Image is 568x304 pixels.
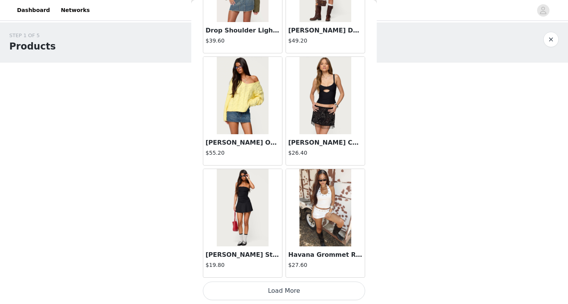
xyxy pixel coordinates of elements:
[288,37,362,45] h4: $49.20
[539,4,547,17] div: avatar
[288,261,362,269] h4: $27.60
[9,39,56,53] h1: Products
[206,138,280,147] h3: [PERSON_NAME] Oversized Cable Knit Sweater
[206,149,280,157] h4: $55.20
[288,149,362,157] h4: $26.40
[217,169,268,246] img: Evonna Strapless Flared Romper
[288,26,362,35] h3: [PERSON_NAME] Denim Mini Skirt
[288,250,362,260] h3: Havana Grommet Ribbed Foldover Mini Skort
[12,2,54,19] a: Dashboard
[203,282,365,300] button: Load More
[299,169,351,246] img: Havana Grommet Ribbed Foldover Mini Skort
[288,138,362,147] h3: [PERSON_NAME] Cut Out Ribbed Tank Top
[217,57,268,134] img: Inga Oversized Cable Knit Sweater
[206,26,280,35] h3: Drop Shoulder Light Knit Sweater
[206,261,280,269] h4: $19.80
[206,250,280,260] h3: [PERSON_NAME] Strapless Flared Romper
[56,2,94,19] a: Networks
[206,37,280,45] h4: $39.60
[9,32,56,39] div: STEP 1 OF 5
[299,57,351,134] img: Karin Cut Out Ribbed Tank Top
